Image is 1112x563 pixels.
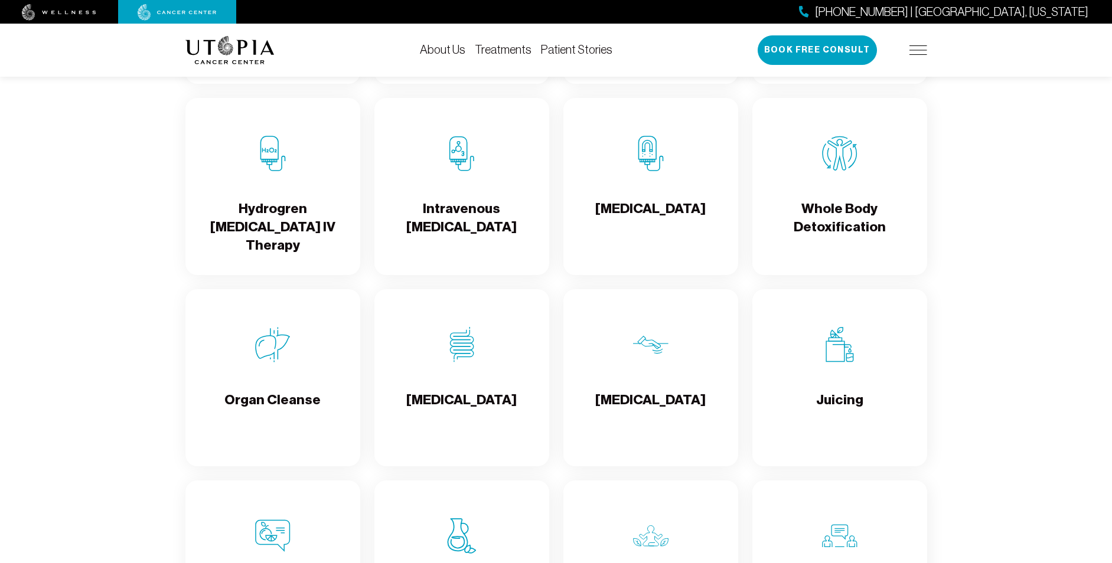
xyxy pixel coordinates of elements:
[224,391,321,429] h4: Organ Cleanse
[752,289,927,466] a: JuicingJuicing
[816,391,863,429] h4: Juicing
[255,518,291,554] img: Nutritional Counseling
[185,289,360,466] a: Organ CleanseOrgan Cleanse
[374,289,549,466] a: Colon Therapy[MEDICAL_DATA]
[185,36,275,64] img: logo
[822,518,857,554] img: Individual Counseling
[909,45,927,55] img: icon-hamburger
[822,327,857,362] img: Juicing
[758,35,877,65] button: Book Free Consult
[185,98,360,275] a: Hydrogren Peroxide IV TherapyHydrogren [MEDICAL_DATA] IV Therapy
[633,518,668,554] img: Mind Body Medicine
[444,518,480,554] img: Budwig Protocol
[138,4,217,21] img: cancer center
[595,391,706,429] h4: [MEDICAL_DATA]
[633,136,668,171] img: Chelation Therapy
[563,289,738,466] a: Lymphatic Massage[MEDICAL_DATA]
[255,136,291,171] img: Hydrogren Peroxide IV Therapy
[815,4,1088,21] span: [PHONE_NUMBER] | [GEOGRAPHIC_DATA], [US_STATE]
[444,327,480,362] img: Colon Therapy
[563,98,738,275] a: Chelation Therapy[MEDICAL_DATA]
[22,4,96,21] img: wellness
[541,43,612,56] a: Patient Stories
[595,199,706,238] h4: [MEDICAL_DATA]
[633,327,668,362] img: Lymphatic Massage
[406,391,517,429] h4: [MEDICAL_DATA]
[420,43,465,56] a: About Us
[374,98,549,275] a: Intravenous Ozone TherapyIntravenous [MEDICAL_DATA]
[762,199,918,238] h4: Whole Body Detoxification
[384,199,540,238] h4: Intravenous [MEDICAL_DATA]
[752,98,927,275] a: Whole Body DetoxificationWhole Body Detoxification
[255,327,291,362] img: Organ Cleanse
[799,4,1088,21] a: [PHONE_NUMBER] | [GEOGRAPHIC_DATA], [US_STATE]
[444,136,480,171] img: Intravenous Ozone Therapy
[822,136,857,171] img: Whole Body Detoxification
[475,43,531,56] a: Treatments
[195,199,351,255] h4: Hydrogren [MEDICAL_DATA] IV Therapy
